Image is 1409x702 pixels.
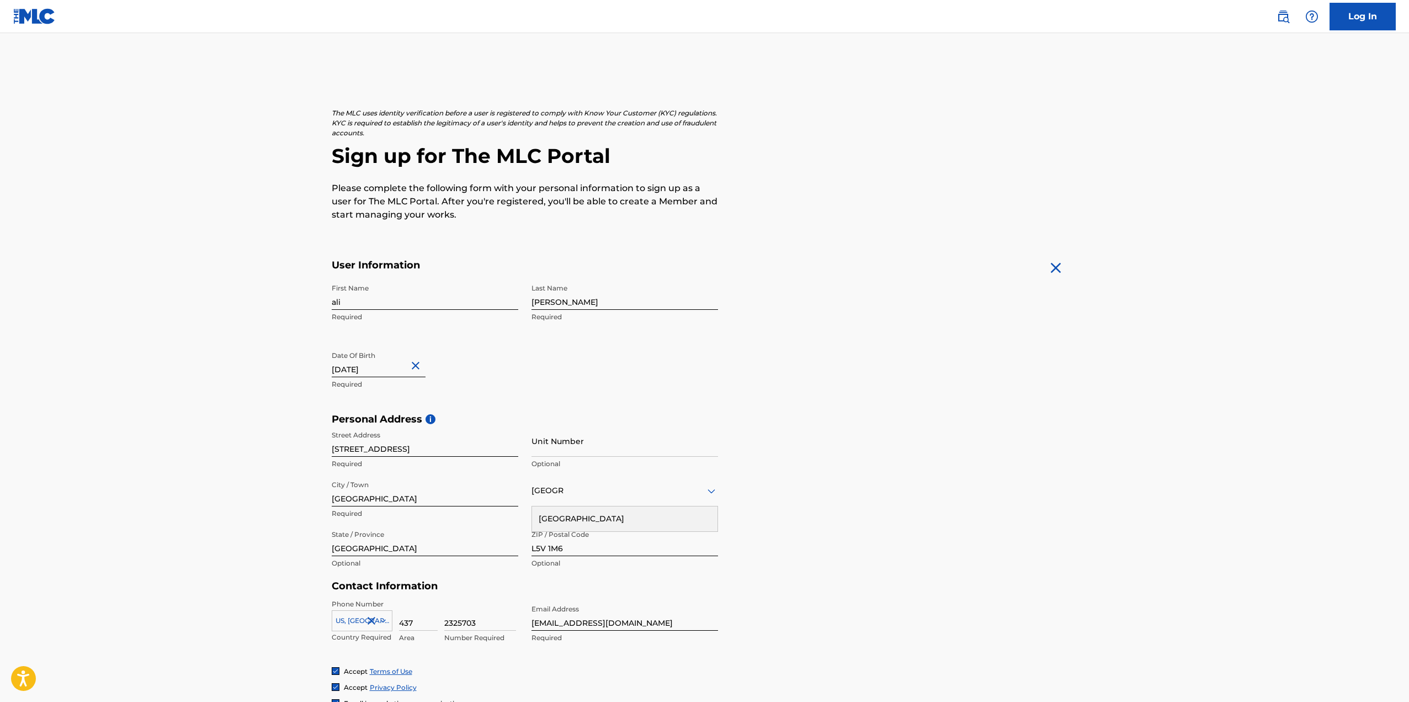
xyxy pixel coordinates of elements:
p: Optional [332,558,518,568]
p: Country Required [332,632,392,642]
p: Required [531,633,718,643]
span: Accept [344,667,368,675]
h5: User Information [332,259,718,272]
img: checkbox [332,684,339,690]
p: The MLC uses identity verification before a user is registered to comply with Know Your Customer ... [332,108,718,138]
p: Area [399,633,438,643]
img: MLC Logo [13,8,56,24]
h5: Contact Information [332,580,718,593]
div: Help [1301,6,1323,28]
p: Optional [531,558,718,568]
img: search [1277,10,1290,23]
img: close [1047,259,1065,277]
span: Accept [344,683,368,692]
a: Public Search [1272,6,1294,28]
a: Log In [1330,3,1396,30]
p: Required [332,379,518,389]
p: Required [531,312,718,322]
a: Terms of Use [370,667,412,675]
h5: Personal Address [332,413,1078,426]
p: Optional [531,459,718,469]
p: Please complete the following form with your personal information to sign up as a user for The ML... [332,182,718,221]
p: Required [332,459,518,469]
p: Required [332,312,518,322]
div: [GEOGRAPHIC_DATA] [532,506,717,531]
button: Close [409,349,426,383]
p: Number Required [444,633,516,643]
img: help [1305,10,1318,23]
a: Privacy Policy [370,683,417,692]
h2: Sign up for The MLC Portal [332,144,1078,168]
img: checkbox [332,668,339,674]
span: i [426,414,435,424]
p: Required [332,509,518,519]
